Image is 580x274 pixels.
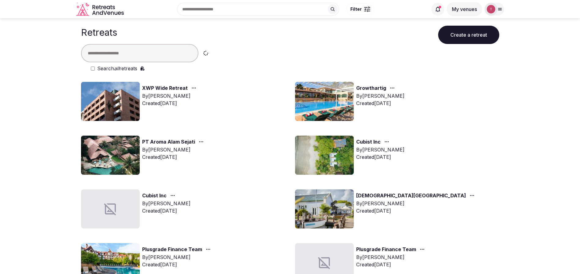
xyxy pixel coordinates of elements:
a: Plusgrade Finance Team [142,246,202,254]
a: Cubist Inc [356,138,381,146]
a: Growthartig [356,84,386,92]
img: Top retreat image for the retreat: Cubist Inc [295,136,354,175]
div: By [PERSON_NAME] [356,146,405,153]
em: all [114,65,119,71]
div: Created [DATE] [142,261,213,268]
a: Cubist Inc [142,192,167,200]
div: By [PERSON_NAME] [356,254,427,261]
a: PT Aroma Alam Sejati [142,138,195,146]
div: Created [DATE] [356,153,405,161]
span: Filter [350,6,362,12]
img: Top retreat image for the retreat: Growthartig [295,82,354,121]
button: My venues [447,2,482,16]
h1: Retreats [81,27,117,38]
a: Plusgrade Finance Team [356,246,416,254]
div: Created [DATE] [356,261,427,268]
div: Created [DATE] [142,207,190,214]
div: By [PERSON_NAME] [142,92,199,100]
button: Filter [346,3,374,15]
img: Top retreat image for the retreat: XWP Wide Retreat [81,82,140,121]
div: Created [DATE] [356,207,477,214]
div: Created [DATE] [356,100,405,107]
a: [DEMOGRAPHIC_DATA][GEOGRAPHIC_DATA] [356,192,466,200]
div: By [PERSON_NAME] [142,200,190,207]
img: Thiago Martins [487,5,495,13]
a: XWP Wide Retreat [142,84,188,92]
a: My venues [447,6,482,12]
div: By [PERSON_NAME] [356,200,477,207]
svg: Retreats and Venues company logo [76,2,125,16]
label: Search retreats [97,65,137,72]
div: By [PERSON_NAME] [142,146,206,153]
div: By [PERSON_NAME] [142,254,213,261]
div: Created [DATE] [142,100,199,107]
img: Top retreat image for the retreat: PT Aroma Alam Sejati [81,136,140,175]
a: Visit the homepage [76,2,125,16]
div: By [PERSON_NAME] [356,92,405,100]
img: Top retreat image for the retreat: The Liberty Church [295,189,354,228]
div: Created [DATE] [142,153,206,161]
button: Create a retreat [438,26,499,44]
